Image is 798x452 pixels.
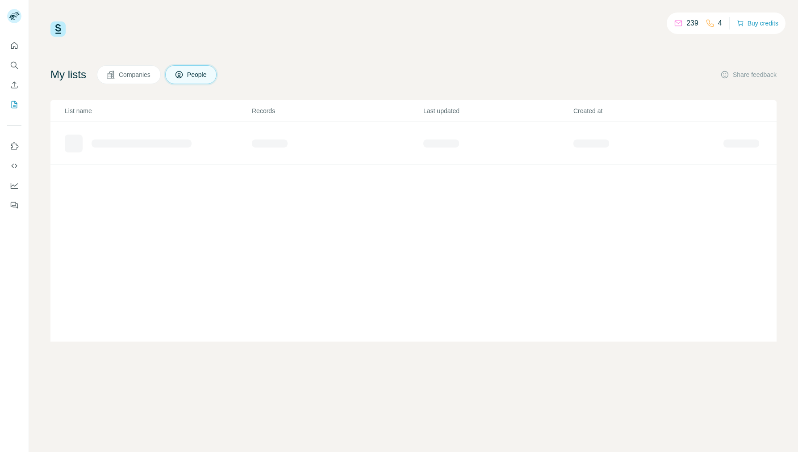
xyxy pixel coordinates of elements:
button: Dashboard [7,177,21,194]
p: Last updated [423,106,572,115]
h4: My lists [50,68,86,82]
p: 239 [686,18,698,29]
p: Records [252,106,422,115]
button: Search [7,57,21,73]
button: Use Surfe API [7,158,21,174]
img: Surfe Logo [50,21,66,37]
button: Buy credits [737,17,778,30]
button: Share feedback [720,70,777,79]
button: Enrich CSV [7,77,21,93]
span: Companies [119,70,151,79]
p: List name [65,106,251,115]
button: Quick start [7,38,21,54]
span: People [187,70,208,79]
button: Feedback [7,197,21,213]
button: Use Surfe on LinkedIn [7,138,21,154]
button: My lists [7,97,21,113]
p: Created at [573,106,723,115]
p: 4 [718,18,722,29]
